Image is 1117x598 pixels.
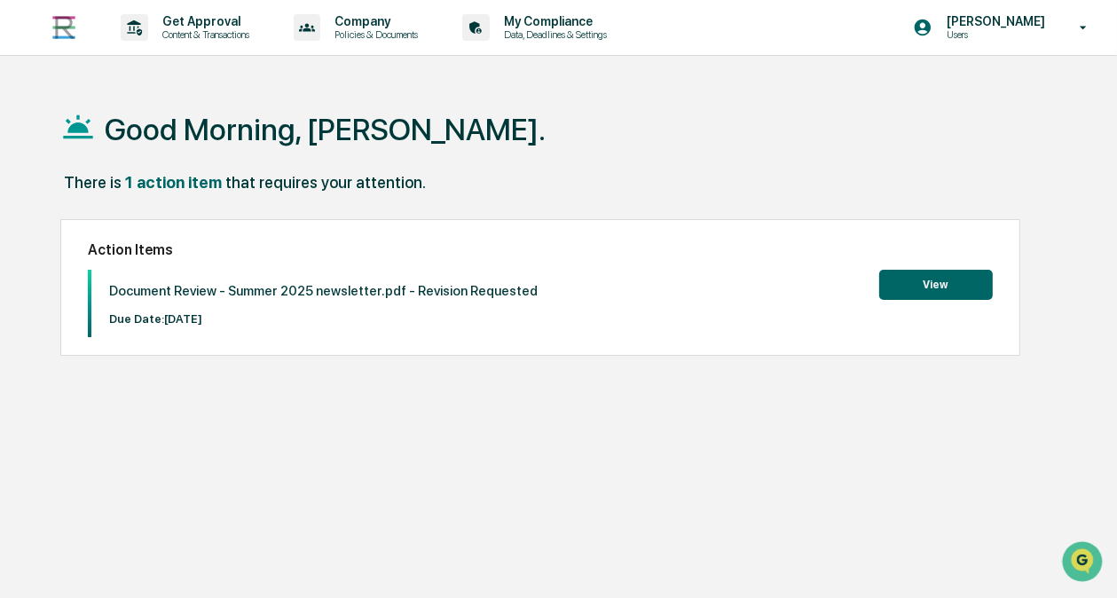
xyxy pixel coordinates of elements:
p: Company [320,14,427,28]
p: My Compliance [490,14,616,28]
span: Data Lookup [35,257,112,275]
p: How can we help? [18,37,323,66]
div: 1 action item [125,173,222,192]
a: 🗄️Attestations [122,216,227,248]
span: Preclearance [35,224,114,241]
p: Get Approval [148,14,258,28]
p: Due Date: [DATE] [109,312,538,326]
div: 🗄️ [129,225,143,240]
p: Content & Transactions [148,28,258,41]
div: We're available if you need us! [60,153,224,168]
div: Start new chat [60,136,291,153]
div: There is [64,173,122,192]
img: logo [43,6,85,49]
h2: Action Items [88,241,993,258]
div: 🖐️ [18,225,32,240]
p: Users [932,28,1054,41]
a: 🔎Data Lookup [11,250,119,282]
a: Powered byPylon [125,300,215,314]
div: that requires your attention. [225,173,426,192]
a: 🖐️Preclearance [11,216,122,248]
div: 🔎 [18,259,32,273]
p: Document Review - Summer 2025 newsletter.pdf - Revision Requested [109,283,538,299]
iframe: Open customer support [1060,539,1108,587]
img: 1746055101610-c473b297-6a78-478c-a979-82029cc54cd1 [18,136,50,168]
span: Attestations [146,224,220,241]
button: View [879,270,993,300]
p: [PERSON_NAME] [932,14,1054,28]
span: Pylon [177,301,215,314]
a: View [879,275,993,292]
p: Policies & Documents [320,28,427,41]
h1: Good Morning, [PERSON_NAME]. [105,112,546,147]
p: Data, Deadlines & Settings [490,28,616,41]
button: Start new chat [302,141,323,162]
